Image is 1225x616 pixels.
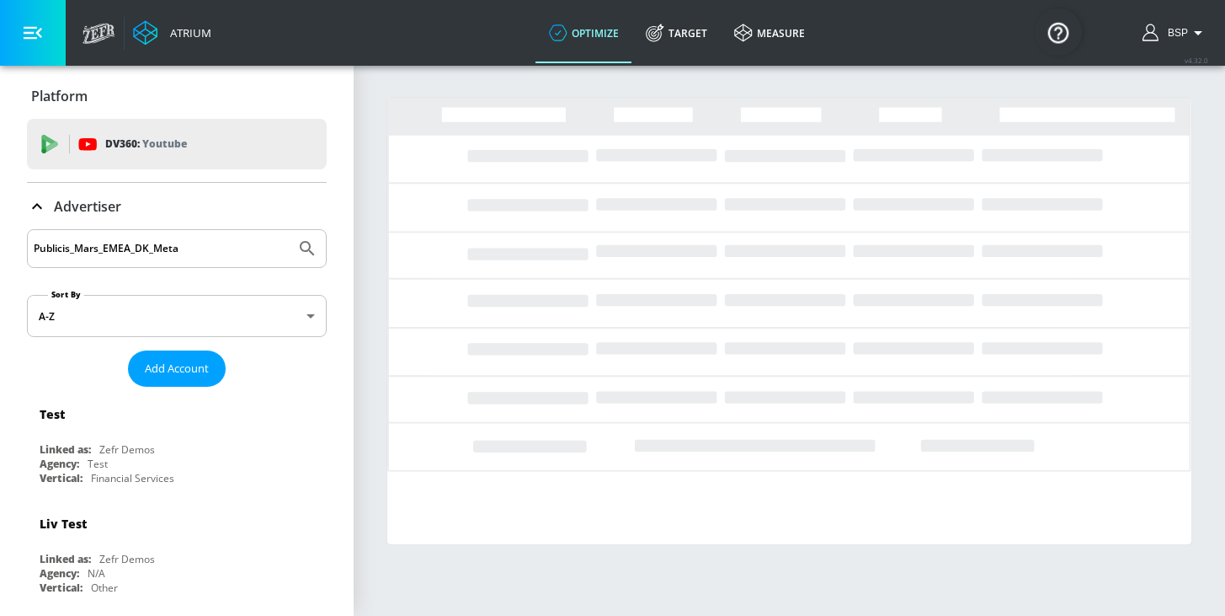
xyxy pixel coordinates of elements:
button: Add Account [128,351,226,387]
p: Advertiser [54,197,121,216]
a: optimize [535,3,632,63]
div: Linked as: [40,442,91,457]
div: Linked as: [40,552,91,566]
button: Submit Search [289,230,326,267]
button: Open Resource Center [1035,8,1082,56]
div: Vertical: [40,581,83,595]
div: Vertical: [40,471,83,485]
div: Atrium [163,25,211,40]
div: Liv TestLinked as:Zefr DemosAgency:N/AVertical:Other [27,503,327,599]
input: Search by name [34,238,289,260]
span: login as: bsp_linking@zefr.com [1161,27,1188,39]
div: Liv Test [40,516,87,532]
div: A-Z [27,295,327,337]
a: Atrium [133,20,211,46]
div: TestLinked as:Zefr DemosAgency:TestVertical:Financial Services [27,394,327,490]
div: DV360: Youtube [27,119,327,169]
div: Test [88,457,108,471]
div: Agency: [40,566,79,581]
p: DV360: [105,135,187,153]
div: Zefr Demos [99,442,155,457]
a: Target [632,3,721,63]
div: Other [91,581,118,595]
div: Advertiser [27,183,327,230]
div: N/A [88,566,105,581]
p: Youtube [142,135,187,153]
span: v 4.32.0 [1185,56,1208,65]
div: Agency: [40,457,79,471]
span: Add Account [145,359,209,378]
div: Test [40,406,65,422]
p: Platform [31,87,88,105]
div: Zefr Demos [99,552,155,566]
div: Financial Services [91,471,174,485]
label: Sort By [48,289,84,300]
a: measure [721,3,818,63]
div: Platform [27,72,327,120]
button: BSP [1142,23,1208,43]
